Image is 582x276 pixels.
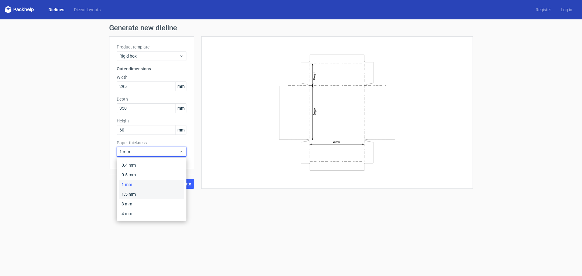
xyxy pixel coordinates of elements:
[117,118,186,124] label: Height
[531,7,556,13] a: Register
[119,180,184,189] div: 1 mm
[556,7,577,13] a: Log in
[119,209,184,218] div: 4 mm
[313,71,316,80] text: Height
[119,160,184,170] div: 0.4 mm
[44,7,69,13] a: Dielines
[119,199,184,209] div: 3 mm
[117,66,186,72] h3: Outer dimensions
[176,82,186,91] span: mm
[117,140,186,146] label: Paper thickness
[176,125,186,135] span: mm
[313,108,316,115] text: Depth
[69,7,105,13] a: Diecut layouts
[117,74,186,80] label: Width
[119,189,184,199] div: 1.5 mm
[119,149,179,155] span: 1 mm
[333,140,340,144] text: Width
[117,96,186,102] label: Depth
[119,170,184,180] div: 0.5 mm
[109,24,473,32] h1: Generate new dieline
[117,44,186,50] label: Product template
[119,53,179,59] span: Rigid box
[176,104,186,113] span: mm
